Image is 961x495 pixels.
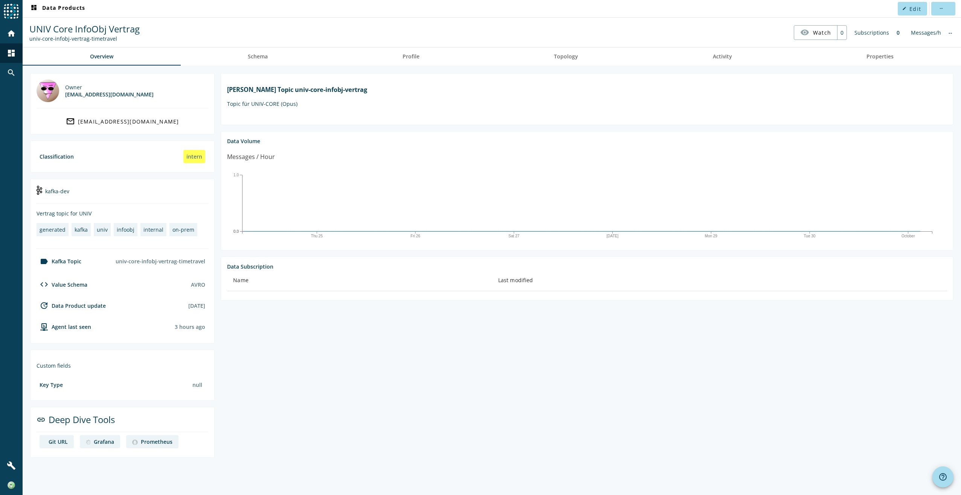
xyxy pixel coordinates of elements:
[907,25,945,40] div: Messages/h
[902,6,906,11] mat-icon: edit
[40,381,63,388] div: Key Type
[800,28,809,37] mat-icon: visibility
[75,226,88,233] div: kafka
[188,302,205,309] div: [DATE]
[7,49,16,58] mat-icon: dashboard
[893,25,903,40] div: 0
[126,435,178,448] a: deep dive imagePrometheus
[705,234,718,238] text: Mon 29
[65,91,154,98] div: [EMAIL_ADDRESS][DOMAIN_NAME]
[37,257,81,266] div: Kafka Topic
[7,68,16,77] mat-icon: search
[86,440,91,445] img: deep dive image
[7,461,16,470] mat-icon: build
[80,435,120,448] a: deep dive imageGrafana
[90,54,113,59] span: Overview
[49,438,68,445] div: Git URL
[509,234,520,238] text: Sat 27
[29,4,85,13] span: Data Products
[37,79,59,102] img: phoenix@mobi.ch
[40,280,49,289] mat-icon: code
[233,229,239,233] text: 0.0
[898,2,927,15] button: Edit
[143,226,163,233] div: internal
[175,323,205,330] div: Agents typically reports every 15min to 1h
[40,257,49,266] mat-icon: label
[813,26,831,39] span: Watch
[191,281,205,288] div: AVRO
[40,301,49,310] mat-icon: update
[37,210,208,217] div: Vertrag topic for UNIV
[8,481,15,489] img: a6dfc8724811a08bc73f5e5726afdb8c
[713,54,732,59] span: Activity
[233,173,239,177] text: 1.0
[37,413,208,432] div: Deep Dive Tools
[837,26,847,40] div: 0
[37,362,208,369] div: Custom fields
[403,54,419,59] span: Profile
[794,26,837,39] button: Watch
[113,255,208,268] div: univ-core-infobj-vertrag-timetravel
[227,100,947,107] p: Topic für UNIV-CORE (Opus)
[66,117,75,126] mat-icon: mail_outline
[227,137,947,145] div: Data Volume
[902,234,915,238] text: October
[183,150,205,163] div: intern
[851,25,893,40] div: Subscriptions
[37,415,46,424] mat-icon: link
[65,84,154,91] div: Owner
[37,186,42,195] img: kafka-dev
[117,226,134,233] div: infoobj
[248,54,268,59] span: Schema
[172,226,194,233] div: on-prem
[78,118,179,125] div: [EMAIL_ADDRESS][DOMAIN_NAME]
[189,378,205,391] div: null
[492,270,947,291] th: Last modified
[227,152,275,162] div: Messages / Hour
[804,234,816,238] text: Tue 30
[37,280,87,289] div: Value Schema
[4,4,19,19] img: spoud-logo.svg
[40,435,74,448] a: deep dive imageGit URL
[607,234,619,238] text: [DATE]
[945,25,956,40] div: No information
[132,440,137,445] img: deep dive image
[26,2,88,15] button: Data Products
[40,153,74,160] div: Classification
[554,54,578,59] span: Topology
[37,185,208,204] div: kafka-dev
[909,5,921,12] span: Edit
[37,322,91,331] div: agent-env-test
[7,29,16,38] mat-icon: home
[939,6,943,11] mat-icon: more_horiz
[227,263,947,270] div: Data Subscription
[311,234,323,238] text: Thu 25
[227,86,947,94] h1: [PERSON_NAME] Topic univ-core-infobj-vertrag
[40,226,66,233] div: generated
[29,4,38,13] mat-icon: dashboard
[37,115,208,128] a: [EMAIL_ADDRESS][DOMAIN_NAME]
[866,54,894,59] span: Properties
[227,270,492,291] th: Name
[29,23,140,35] span: UNIV Core InfoObj Vertrag
[97,226,108,233] div: univ
[94,438,114,445] div: Grafana
[37,301,106,310] div: Data Product update
[141,438,172,445] div: Prometheus
[29,35,140,42] div: Kafka Topic: univ-core-infobj-vertrag-timetravel
[411,234,421,238] text: Fri 26
[938,472,947,481] mat-icon: help_outline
